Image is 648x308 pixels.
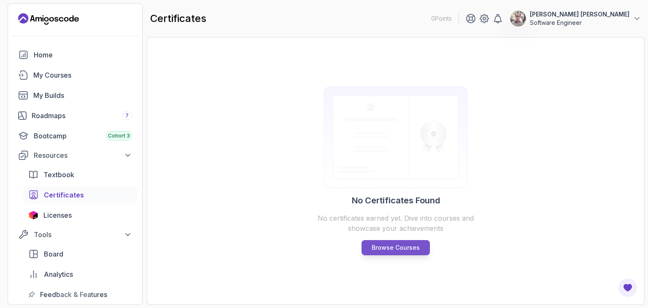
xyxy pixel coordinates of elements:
[33,70,132,80] div: My Courses
[28,211,38,219] img: jetbrains icon
[150,12,206,25] h2: certificates
[108,132,130,139] span: Cohort 3
[510,11,526,27] img: user profile image
[23,207,137,224] a: licenses
[13,127,137,144] a: bootcamp
[510,10,641,27] button: user profile image[PERSON_NAME] [PERSON_NAME]Software Engineer
[33,90,132,100] div: My Builds
[530,10,629,19] p: [PERSON_NAME] [PERSON_NAME]
[618,278,638,298] button: Open Feedback Button
[32,111,132,121] div: Roadmaps
[13,67,137,84] a: courses
[44,269,73,279] span: Analytics
[315,213,477,233] p: No certificates earned yet. Dive into courses and showcase your achievements
[23,166,137,183] a: textbook
[34,131,132,141] div: Bootcamp
[13,46,137,63] a: home
[18,12,79,26] a: Landing page
[23,266,137,283] a: analytics
[43,170,74,180] span: Textbook
[125,112,129,119] span: 7
[372,243,420,252] p: Browse Courses
[40,289,107,300] span: Feedback & Features
[23,246,137,262] a: board
[23,286,137,303] a: feedback
[315,86,477,188] img: Certificates empty-state
[13,107,137,124] a: roadmaps
[44,249,63,259] span: Board
[34,50,132,60] div: Home
[431,14,452,23] p: 0 Points
[13,87,137,104] a: builds
[43,210,72,220] span: Licenses
[13,227,137,242] button: Tools
[352,195,440,206] h2: No Certificates Found
[44,190,84,200] span: Certificates
[34,230,132,240] div: Tools
[34,150,132,160] div: Resources
[23,186,137,203] a: certificates
[13,148,137,163] button: Resources
[530,19,629,27] p: Software Engineer
[362,240,430,255] a: Browse Courses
